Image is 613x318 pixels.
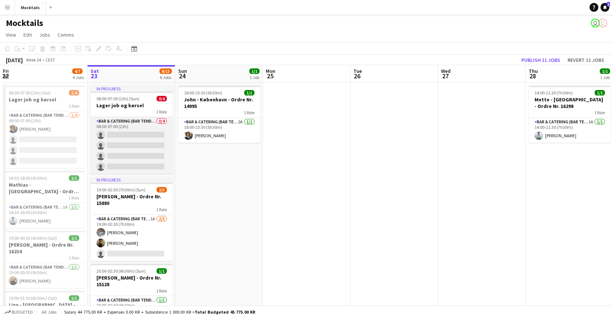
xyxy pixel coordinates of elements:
span: 1/1 [69,295,79,301]
a: Jobs [36,30,53,40]
span: 14:00-21:30 (7h30m) [535,90,573,96]
div: CEST [45,57,55,63]
app-user-avatar: Hektor Pantas [598,19,607,27]
h3: [PERSON_NAME] - Ordre Nr. 15880 [91,193,173,206]
span: 28 [528,72,538,80]
span: Wed [441,68,451,74]
span: 1/1 [600,68,610,74]
span: 1/1 [595,90,605,96]
button: Budgeted [4,308,34,316]
span: Week 34 [24,57,43,63]
a: Edit [21,30,35,40]
span: Jobs [39,31,50,38]
span: 1 Role [156,109,167,115]
span: 22 [2,72,9,80]
span: 24 [177,72,187,80]
button: Mocktails [15,0,46,15]
app-card-role: Bar & Catering (Bar Tender)1/408:00-07:00 (23h)[PERSON_NAME] [3,111,85,168]
div: 4 Jobs [73,75,84,80]
h3: Line - [GEOGRAPHIC_DATA] - Ordre Nr. 15062 [3,302,85,315]
span: 18:00-23:30 (5h30m) [184,90,222,96]
div: Salary 44 775.00 KR + Expenses 0.00 KR + Subsistence 1 000.00 KR = [64,309,255,315]
span: 2/3 [157,187,167,192]
span: 8/13 [159,68,172,74]
span: 08:00-07:00 (23h) (Sat) [9,90,51,96]
span: 08:00-07:00 (23h) (Sun) [96,96,139,101]
span: 23 [89,72,99,80]
span: All jobs [40,309,58,315]
span: 25 [265,72,275,80]
app-user-avatar: Hektor Pantas [591,19,600,27]
app-card-role: Bar & Catering (Bar Tender)1/119:00-00:30 (5h30m)[PERSON_NAME] [3,263,85,288]
span: 1/4 [69,90,79,96]
span: 1 Role [69,255,79,261]
span: Sun [178,68,187,74]
span: 1/1 [69,235,79,241]
span: 1/1 [244,90,254,96]
span: Total Budgeted 45 775.00 KR [195,309,255,315]
div: In progress [91,177,173,183]
app-card-role: Bar & Catering (Bar Tender)0/408:00-07:00 (23h) [91,117,173,174]
span: 1/1 [249,68,260,74]
span: Mon [266,68,275,74]
span: 1 Role [244,110,254,115]
span: 0/4 [157,96,167,101]
span: 19:00-02:30 (7h30m) (Sun) [96,187,146,192]
app-job-card: 14:30-18:00 (3h30m)1/1Mathias - [GEOGRAPHIC_DATA] - Ordre Nr. 158891 RoleBar & Catering (Bar Tend... [3,171,85,228]
h3: Lager job og kørsel [91,102,173,109]
span: Comms [58,31,74,38]
span: 1 [607,2,610,7]
div: 1 Job [250,75,259,80]
div: 1 Job [600,75,610,80]
span: View [6,31,16,38]
div: In progress [91,86,173,91]
app-card-role: Bar & Catering (Bar Tender)2A1/118:00-23:30 (5h30m)[PERSON_NAME] [178,118,260,143]
app-job-card: In progress19:00-02:30 (7h30m) (Sun)2/3[PERSON_NAME] - Ordre Nr. 158801 RoleBar & Catering (Bar T... [91,177,173,261]
app-card-role: Bar & Catering (Bar Tender)1A1/114:00-21:30 (7h30m)[PERSON_NAME] [529,118,611,143]
span: 19:00-01:30 (6h30m) (Sat) [9,295,57,301]
h3: John - København - Ordre Nr. 14995 [178,96,260,109]
span: Edit [23,31,32,38]
span: 1 Role [594,110,605,115]
app-job-card: 14:00-21:30 (7h30m)1/1Mette - [GEOGRAPHIC_DATA] - Ordre Nr. 162981 RoleBar & Catering (Bar Tender... [529,86,611,143]
h3: Mette - [GEOGRAPHIC_DATA] - Ordre Nr. 16298 [529,96,611,109]
span: Sat [91,68,99,74]
span: 1/1 [157,268,167,274]
span: 26 [352,72,362,80]
button: Publish 11 jobs [518,55,563,65]
span: 1/1 [69,175,79,181]
div: [DATE] [6,56,23,64]
span: 20:00-02:30 (6h30m) (Sun) [96,268,146,274]
div: 6 Jobs [160,75,172,80]
span: 1 Role [156,288,167,293]
span: 1 Role [69,103,79,109]
a: View [3,30,19,40]
app-card-role: Bar & Catering (Bar Tender)1A1/114:30-18:00 (3h30m)[PERSON_NAME] [3,203,85,228]
app-job-card: 19:00-00:30 (5h30m) (Sat)1/1[PERSON_NAME] - Ordre Nr. 162341 RoleBar & Catering (Bar Tender)1/119... [3,231,85,288]
span: 19:00-00:30 (5h30m) (Sat) [9,235,57,241]
app-job-card: 18:00-23:30 (5h30m)1/1John - København - Ordre Nr. 149951 RoleBar & Catering (Bar Tender)2A1/118:... [178,86,260,143]
a: 1 [601,3,609,12]
span: 1 Role [156,207,167,212]
span: 14:30-18:00 (3h30m) [9,175,47,181]
span: 4/7 [72,68,82,74]
span: Thu [529,68,538,74]
h3: Lager job og kørsel [3,96,85,103]
span: Tue [353,68,362,74]
button: Revert 11 jobs [565,55,607,65]
span: Fri [3,68,9,74]
app-job-card: 08:00-07:00 (23h) (Sat)1/4Lager job og kørsel1 RoleBar & Catering (Bar Tender)1/408:00-07:00 (23h... [3,86,85,168]
h3: Mathias - [GEOGRAPHIC_DATA] - Ordre Nr. 15889 [3,182,85,195]
h3: [PERSON_NAME] - Ordre Nr. 16234 [3,242,85,255]
div: In progress08:00-07:00 (23h) (Sun)0/4Lager job og kørsel1 RoleBar & Catering (Bar Tender)0/408:00... [91,86,173,174]
span: 27 [440,72,451,80]
app-card-role: Bar & Catering (Bar Tender)1A2/319:00-02:30 (7h30m)[PERSON_NAME][PERSON_NAME] [91,215,173,261]
span: Budgeted [12,310,33,315]
h1: Mocktails [6,18,43,29]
